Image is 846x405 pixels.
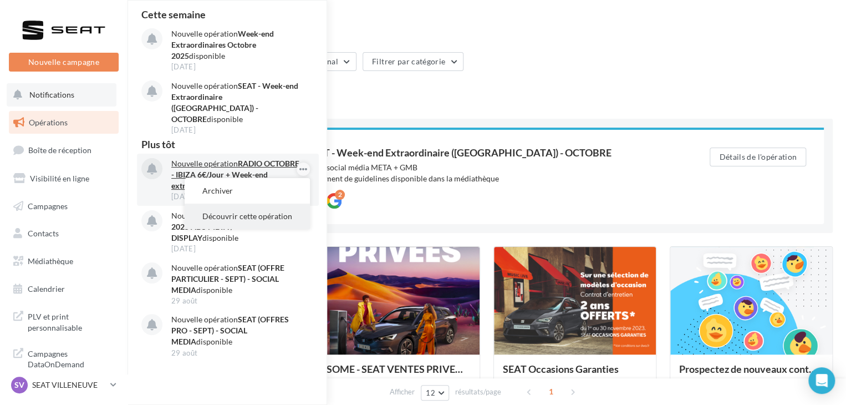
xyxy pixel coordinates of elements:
span: Campagnes [28,201,68,210]
a: Campagnes [7,195,121,218]
a: Boîte de réception [7,138,121,162]
span: Campagnes DataOnDemand [28,346,114,370]
a: Médiathèque [7,250,121,273]
a: Campagnes DataOnDemand [7,342,121,374]
div: Opérations marketing [141,18,833,34]
div: SEAT - Week-end Extraordinaire ([GEOGRAPHIC_DATA]) - OCTOBRE [306,148,665,158]
a: SV SEAT VILLENEUVE [9,374,119,396]
span: Afficher [390,387,415,397]
a: Calendrier [7,277,121,301]
span: 12 [426,388,435,397]
a: PLV et print personnalisable [7,305,121,337]
div: SEAT Occasions Garanties [503,363,647,386]
a: Opérations [7,111,121,134]
button: Notifications [7,83,116,107]
span: Calendrier [28,284,65,293]
span: PLV et print personnalisable [28,309,114,333]
div: Posts social média META + GMB Document de guidelines disponible dans la médiathèque [306,162,665,184]
a: Visibilité en ligne [7,167,121,190]
span: Médiathèque [28,256,73,266]
span: Opérations [29,118,68,127]
div: SOME - SEAT VENTES PRIVEES [327,363,471,386]
div: Open Intercom Messenger [808,367,835,394]
p: SEAT VILLENEUVE [32,379,106,391]
button: 12 [421,385,449,401]
span: 1 [542,383,560,401]
a: Contacts [7,222,121,245]
span: résultats/page [455,387,501,397]
span: Contacts [28,229,59,238]
span: Notifications [29,90,74,99]
button: Filtrer par catégorie [363,52,463,71]
div: 2 [335,190,345,200]
button: Détails de l'opération [710,148,806,166]
div: Opérations recommandées par votre enseigne [141,105,833,114]
span: Visibilité en ligne [30,174,89,183]
div: Prospectez de nouveaux contacts [679,363,823,386]
span: SV [14,379,24,391]
span: Boîte de réception [28,145,91,155]
button: Nouvelle campagne [9,53,119,72]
